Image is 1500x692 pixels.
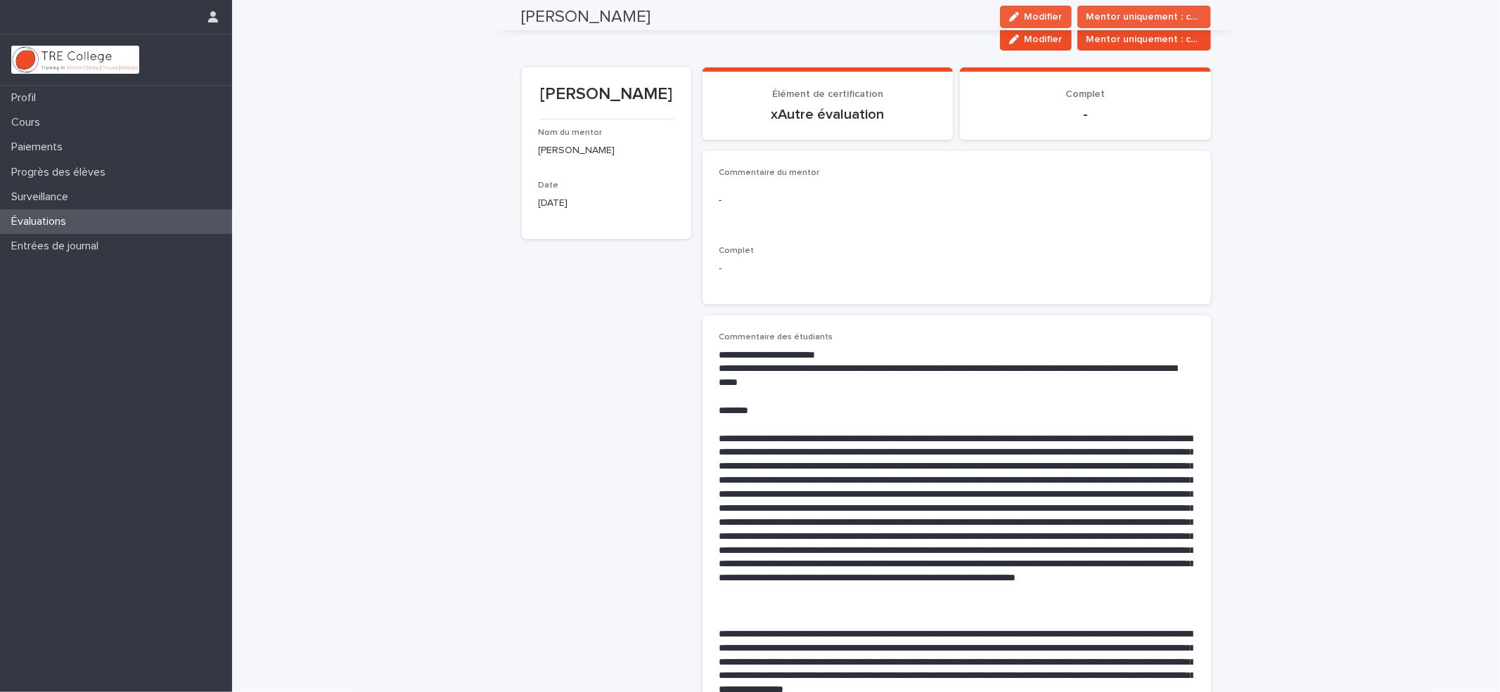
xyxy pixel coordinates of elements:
font: Complet [719,247,755,255]
font: - [719,263,722,273]
button: Modifier [1000,28,1072,51]
font: Commentaire du mentor [719,169,820,177]
font: Entrées de journal [11,240,98,252]
font: Cours [11,117,40,128]
font: [PERSON_NAME] [522,8,651,25]
font: Commentaire des étudiants [719,333,833,341]
font: [PERSON_NAME] [539,145,615,155]
button: Modifier [1000,6,1072,28]
font: Élément de certification [772,89,883,99]
font: - [1083,107,1088,122]
font: Date [539,181,559,190]
font: Nom du mentor [539,129,603,137]
font: Paiements [11,141,63,152]
button: Mentor uniquement : commentaire [1077,6,1211,28]
font: Modifier [1025,12,1063,22]
font: Évaluations [11,216,66,227]
font: Surveillance [11,191,68,202]
font: [DATE] [539,198,568,208]
font: Complet [1065,89,1105,99]
font: Mentor uniquement : commentaire [1086,34,1247,44]
font: Mentor uniquement : commentaire [1086,12,1247,22]
button: Mentor uniquement : commentaire [1077,28,1211,51]
font: - [719,195,722,205]
font: [PERSON_NAME] [540,86,672,103]
font: xAutre évaluation [771,107,884,122]
font: Progrès des élèves [11,167,105,178]
font: Profil [11,92,36,103]
img: L01RLPSrRaOWR30Oqb5K [11,46,139,74]
font: Modifier [1025,34,1063,44]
